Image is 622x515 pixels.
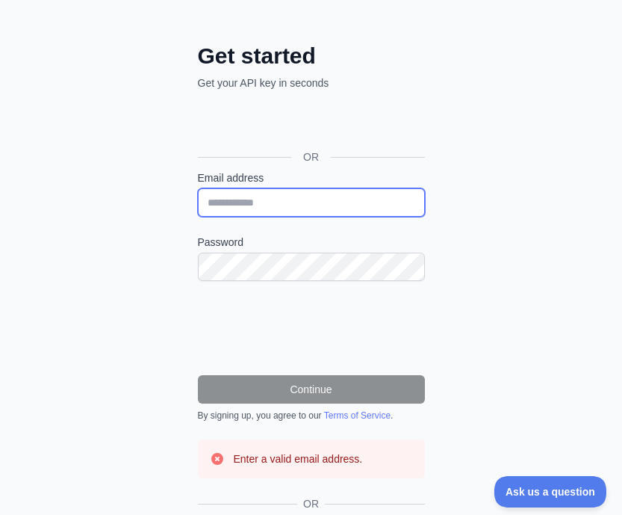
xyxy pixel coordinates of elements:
[291,149,331,164] span: OR
[198,410,425,422] div: By signing up, you agree to our .
[198,299,425,357] iframe: reCAPTCHA
[198,375,425,404] button: Continue
[297,496,325,511] span: OR
[198,75,425,90] p: Get your API key in seconds
[494,476,607,508] iframe: Toggle Customer Support
[190,107,429,140] iframe: ប៊ូតុង "ចូលដោយប្រើ Google"
[324,410,391,421] a: Terms of Service
[234,451,363,466] h3: Enter a valid email address.
[198,235,425,250] label: Password
[198,170,425,185] label: Email address
[198,43,425,70] h2: Get started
